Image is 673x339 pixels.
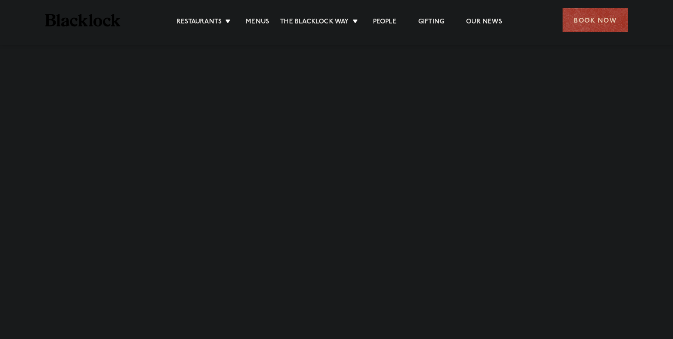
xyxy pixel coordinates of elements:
[45,14,120,26] img: BL_Textured_Logo-footer-cropped.svg
[246,18,269,27] a: Menus
[466,18,502,27] a: Our News
[418,18,444,27] a: Gifting
[563,8,628,32] div: Book Now
[280,18,349,27] a: The Blacklock Way
[373,18,396,27] a: People
[177,18,222,27] a: Restaurants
